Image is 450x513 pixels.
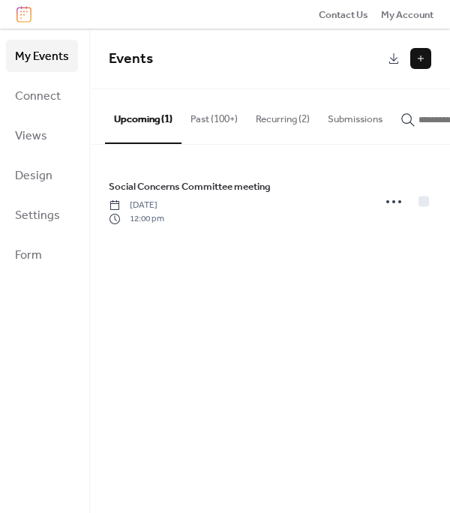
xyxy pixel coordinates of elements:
span: Events [109,45,153,73]
span: Contact Us [319,7,368,22]
span: Form [15,244,42,267]
a: Views [6,119,78,151]
button: Past (100+) [181,89,247,142]
img: logo [16,6,31,22]
span: Social Concerns Committee meeting [109,179,271,194]
button: Recurring (2) [247,89,319,142]
a: Connect [6,79,78,112]
span: My Events [15,45,69,68]
button: Upcoming (1) [105,89,181,143]
a: My Account [381,7,433,22]
span: 12:00 pm [109,212,164,226]
span: Design [15,164,52,187]
a: Settings [6,199,78,231]
span: Connect [15,85,61,108]
a: Contact Us [319,7,368,22]
a: Social Concerns Committee meeting [109,178,271,195]
a: Form [6,238,78,271]
a: My Events [6,40,78,72]
button: Submissions [319,89,391,142]
a: Design [6,159,78,191]
span: Settings [15,204,60,227]
span: Views [15,124,47,148]
span: [DATE] [109,199,164,212]
span: My Account [381,7,433,22]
